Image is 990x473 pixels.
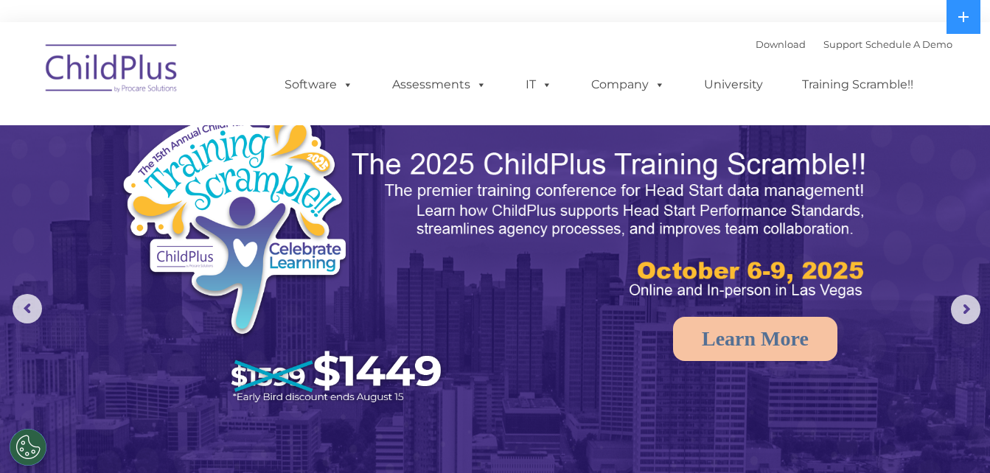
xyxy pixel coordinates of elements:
[865,38,952,50] a: Schedule A Demo
[673,317,837,361] a: Learn More
[823,38,862,50] a: Support
[270,70,368,99] a: Software
[38,34,186,108] img: ChildPlus by Procare Solutions
[689,70,778,99] a: University
[756,38,952,50] font: |
[205,97,250,108] span: Last name
[377,70,501,99] a: Assessments
[756,38,806,50] a: Download
[576,70,680,99] a: Company
[10,429,46,466] button: Cookies Settings
[787,70,928,99] a: Training Scramble!!
[205,158,268,169] span: Phone number
[511,70,567,99] a: IT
